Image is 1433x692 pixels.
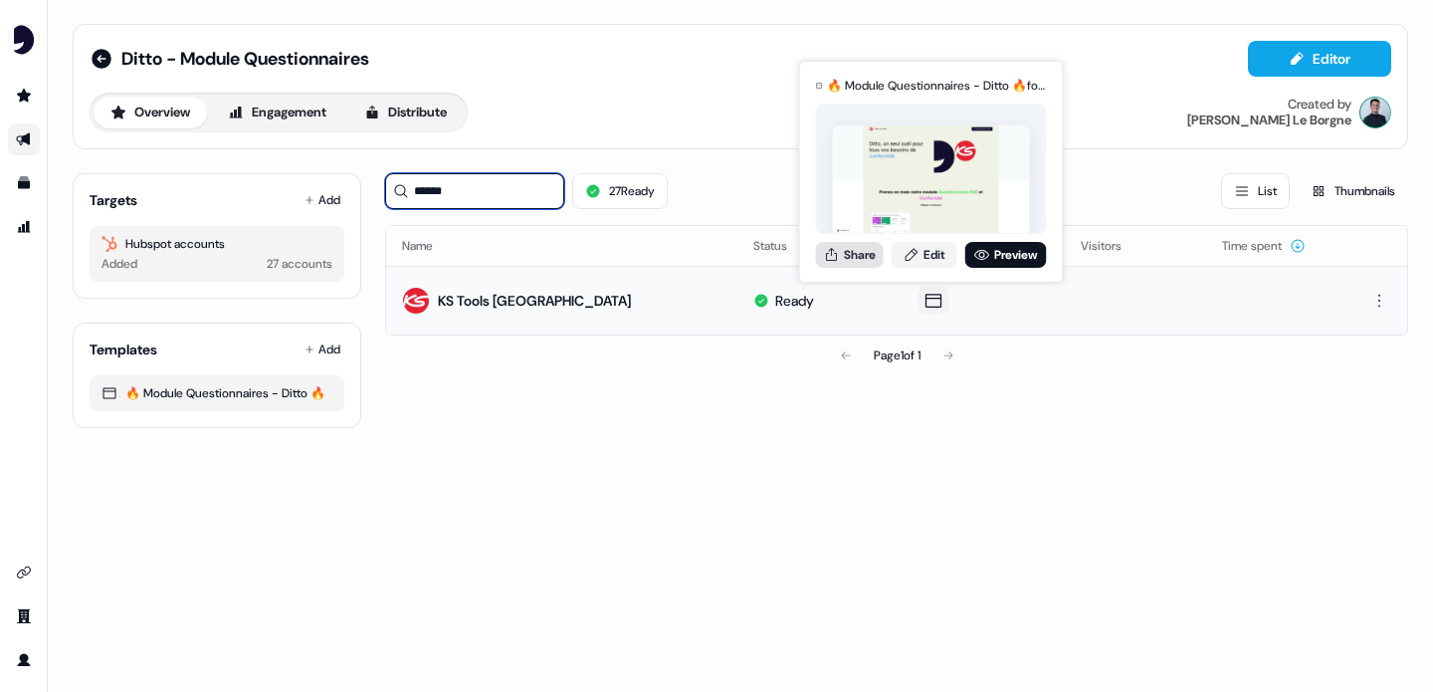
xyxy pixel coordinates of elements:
a: Go to templates [8,167,40,199]
a: Preview [965,242,1047,268]
button: Thumbnails [1298,173,1408,209]
button: Visitors [1081,228,1145,264]
button: Add [301,186,344,214]
a: Go to attribution [8,211,40,243]
a: Go to team [8,600,40,632]
div: Page 1 of 1 [874,346,921,365]
div: [PERSON_NAME] Le Borgne [1187,113,1351,128]
div: Hubspot accounts [102,234,332,254]
a: Go to outbound experience [8,123,40,155]
button: Time spent [1222,228,1306,264]
button: Engagement [211,97,343,128]
a: Go to integrations [8,557,40,588]
a: Go to profile [8,644,40,676]
span: Ditto - Module Questionnaires [121,47,369,71]
img: asset preview [833,125,1030,236]
div: 🔥 Module Questionnaires - Ditto 🔥 for KS Tools [GEOGRAPHIC_DATA] [827,76,1047,96]
button: Share [816,242,884,268]
a: Go to prospects [8,80,40,112]
div: Templates [90,340,157,359]
div: 🔥 Module Questionnaires - Ditto 🔥 [102,383,332,403]
button: Overview [94,97,207,128]
button: Editor [1248,41,1391,77]
button: Name [402,228,457,264]
div: Added [102,254,137,274]
div: 27 accounts [267,254,332,274]
button: Status [753,228,811,264]
a: Editor [1248,51,1391,72]
div: Created by [1288,97,1351,113]
div: KS Tools [GEOGRAPHIC_DATA] [438,291,631,311]
button: List [1221,173,1290,209]
img: Ugo [1359,97,1391,128]
div: Ready [775,291,814,311]
button: 27Ready [572,173,668,209]
a: Edit [892,242,957,268]
button: Distribute [347,97,464,128]
div: Targets [90,190,137,210]
button: Add [301,336,344,363]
